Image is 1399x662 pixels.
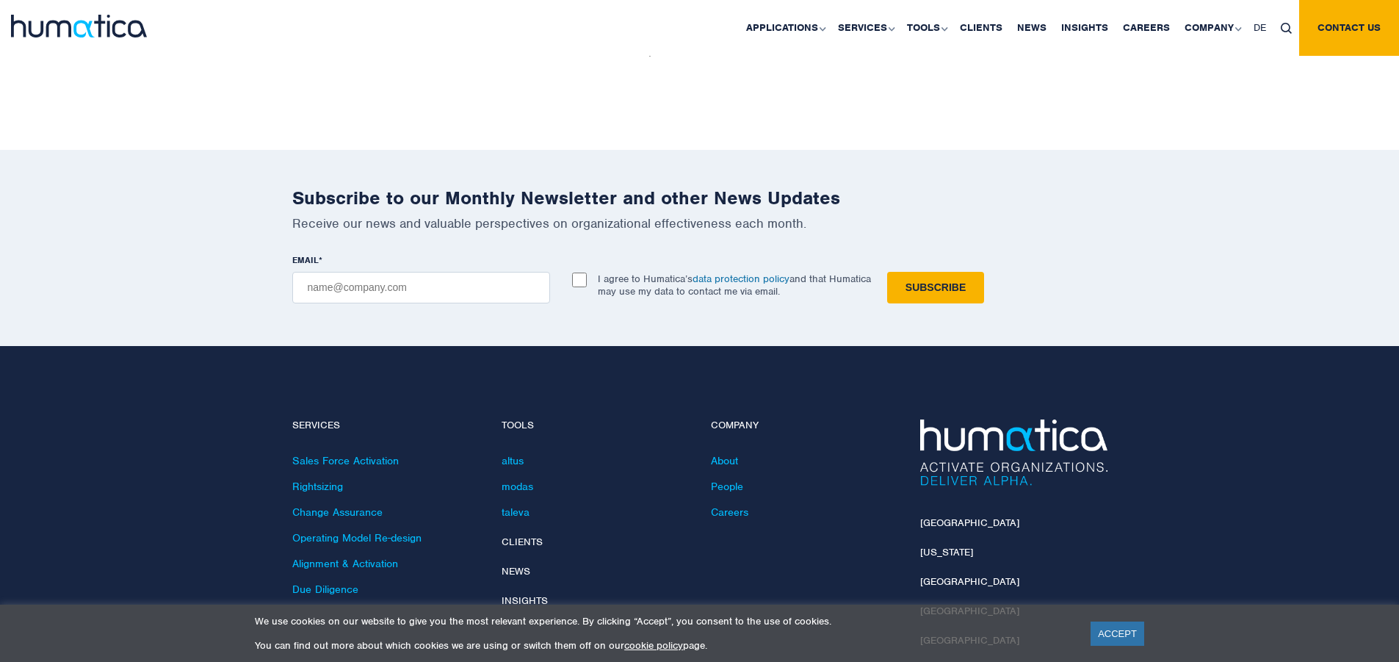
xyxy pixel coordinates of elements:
a: People [711,480,743,493]
h4: Tools [502,420,689,432]
a: modas [502,480,533,493]
span: EMAIL [292,254,319,266]
h4: Services [292,420,480,432]
p: You can find out more about which cookies we are using or switch them off on our page. [255,639,1072,652]
input: Subscribe [887,272,984,303]
h4: Company [711,420,898,432]
a: Clients [502,536,543,548]
input: name@company.com [292,272,550,303]
a: cookie policy [624,639,683,652]
img: logo [11,15,147,37]
span: DE [1254,21,1266,34]
a: Sales Force Activation [292,454,399,467]
a: altus [502,454,524,467]
img: Humatica [920,420,1107,486]
h2: Subscribe to our Monthly Newsletter and other News Updates [292,187,1107,209]
a: [GEOGRAPHIC_DATA] [920,517,1019,529]
a: [GEOGRAPHIC_DATA] [920,575,1019,588]
a: data protection policy [693,273,789,285]
a: About [711,454,738,467]
a: [US_STATE] [920,546,973,558]
a: Operating Model Re-design [292,531,422,544]
a: ACCEPT [1091,622,1144,646]
a: News [502,565,530,578]
a: taleva [502,506,529,519]
a: Alignment & Activation [292,557,398,570]
p: We use cookies on our website to give you the most relevant experience. By clicking “Accept”, you... [255,615,1072,627]
a: Insights [502,594,548,607]
input: I agree to Humatica’sdata protection policyand that Humatica may use my data to contact me via em... [572,273,587,287]
img: search_icon [1281,23,1292,34]
a: Change Assurance [292,506,383,519]
a: Careers [711,506,748,519]
a: Due Diligence [292,583,358,596]
p: I agree to Humatica’s and that Humatica may use my data to contact me via email. [598,273,871,298]
p: Receive our news and valuable perspectives on organizational effectiveness each month. [292,215,1107,231]
a: Rightsizing [292,480,343,493]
